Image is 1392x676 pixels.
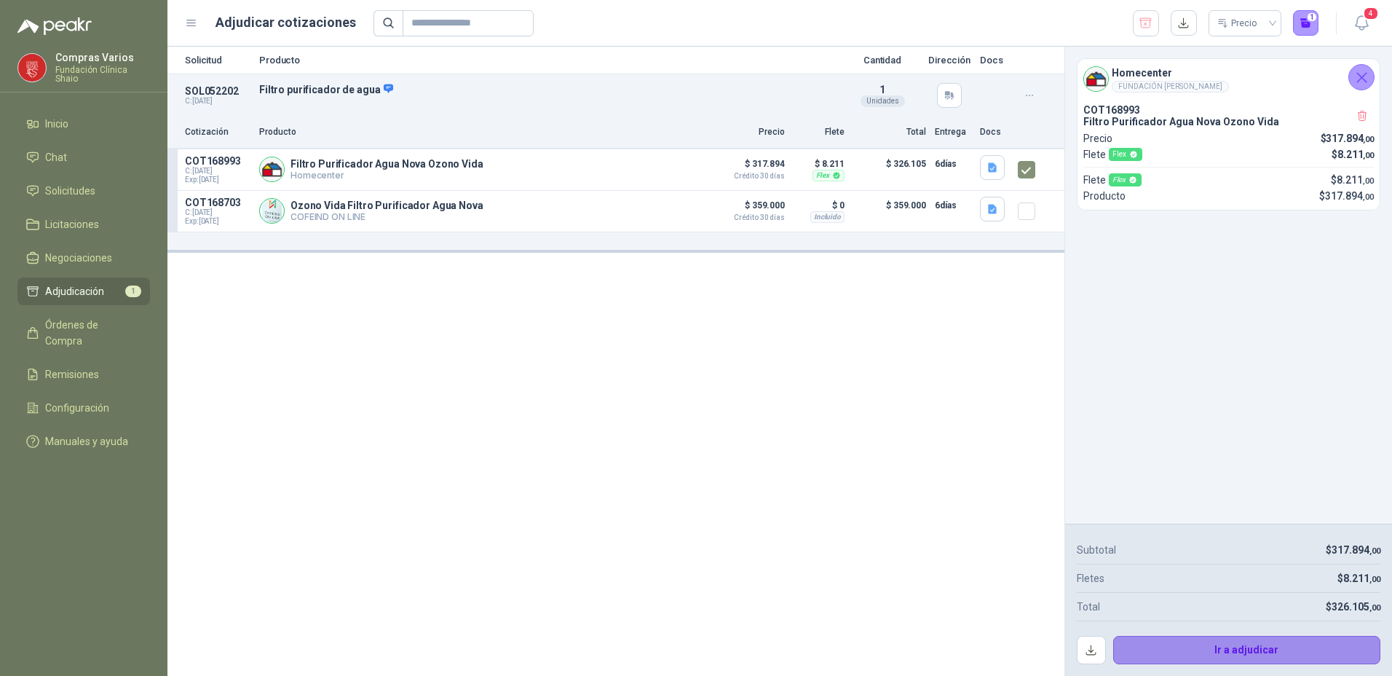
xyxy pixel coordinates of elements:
[1332,146,1374,162] p: $
[17,177,150,205] a: Solicitudes
[853,197,926,226] p: $ 359.000
[290,200,483,211] p: Ozono Vida Filtro Purificador Agua Nova
[185,97,250,106] p: C: [DATE]
[260,157,284,181] img: Company Logo
[1348,10,1375,36] button: 4
[1083,130,1112,146] p: Precio
[185,55,250,65] p: Solicitud
[935,155,971,173] p: 6 días
[17,17,92,35] img: Logo peakr
[185,125,250,139] p: Cotización
[55,66,150,83] p: Fundación Clínica Shaio
[853,125,926,139] p: Total
[45,366,99,382] span: Remisiones
[1321,130,1375,146] p: $
[17,244,150,272] a: Negociaciones
[794,155,845,173] p: $ 8.211
[1332,601,1380,613] span: 326.105
[215,12,356,33] h1: Adjudicar cotizaciones
[185,208,250,217] span: C: [DATE]
[1348,64,1375,90] button: Cerrar
[1077,542,1116,558] p: Subtotal
[1112,81,1229,93] div: FUNDACIÓN [PERSON_NAME]
[45,317,136,349] span: Órdenes de Compra
[1083,146,1142,162] p: Flete
[17,144,150,171] a: Chat
[259,125,703,139] p: Producto
[185,197,250,208] p: COT168703
[260,199,284,223] img: Company Logo
[879,84,885,95] span: 1
[45,116,68,132] span: Inicio
[1343,573,1380,584] span: 8.211
[45,283,104,299] span: Adjudicación
[1363,176,1374,186] span: ,00
[1337,149,1374,160] span: 8.211
[1077,570,1104,586] p: Fletes
[1083,116,1374,127] p: Filtro Purificador Agua Nova Ozono Vida
[1363,151,1374,160] span: ,00
[17,394,150,422] a: Configuración
[1325,190,1374,202] span: 317.894
[1319,188,1374,204] p: $
[185,167,250,176] span: C: [DATE]
[17,211,150,238] a: Licitaciones
[1109,148,1142,161] div: Flex
[1363,7,1379,20] span: 4
[290,170,483,181] p: Homecenter
[1077,59,1380,98] div: Company LogoHomecenterFUNDACIÓN [PERSON_NAME]
[1369,546,1380,556] span: ,00
[712,125,785,139] p: Precio
[1293,10,1319,36] button: 1
[1217,12,1259,34] div: Precio
[980,55,1009,65] p: Docs
[45,400,109,416] span: Configuración
[185,85,250,97] p: SOL052202
[1337,570,1380,586] p: $
[125,286,141,297] span: 1
[45,250,112,266] span: Negociaciones
[1363,135,1374,144] span: ,00
[1363,192,1374,202] span: ,00
[45,149,67,165] span: Chat
[1083,172,1142,188] p: Flete
[1331,172,1374,188] p: $
[17,311,150,355] a: Órdenes de Compra
[1112,65,1229,81] h4: Homecenter
[290,158,483,170] p: Filtro Purificador Agua Nova Ozono Vida
[928,55,971,65] p: Dirección
[1369,575,1380,584] span: ,00
[45,183,95,199] span: Solicitudes
[861,95,905,107] div: Unidades
[853,155,926,184] p: $ 326.105
[1083,188,1126,204] p: Producto
[1326,599,1380,615] p: $
[935,125,971,139] p: Entrega
[1369,603,1380,613] span: ,00
[1077,599,1100,615] p: Total
[17,361,150,388] a: Remisiones
[1083,104,1374,116] p: COT168993
[1332,544,1380,556] span: 317.894
[794,125,845,139] p: Flete
[1113,636,1381,665] button: Ir a adjudicar
[17,428,150,455] a: Manuales y ayuda
[1326,133,1374,144] span: 317.894
[794,197,845,214] p: $ 0
[185,176,250,184] span: Exp: [DATE]
[185,217,250,226] span: Exp: [DATE]
[1337,174,1374,186] span: 8.211
[846,55,919,65] p: Cantidad
[45,433,128,449] span: Manuales y ayuda
[812,170,845,181] div: Flex
[45,216,99,232] span: Licitaciones
[712,155,785,180] p: $ 317.894
[17,278,150,305] a: Adjudicación1
[810,211,845,223] div: Incluido
[712,173,785,180] span: Crédito 30 días
[1084,67,1108,91] img: Company Logo
[290,211,483,222] p: COFEIND ON LINE
[18,54,46,82] img: Company Logo
[1326,542,1380,558] p: $
[17,110,150,138] a: Inicio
